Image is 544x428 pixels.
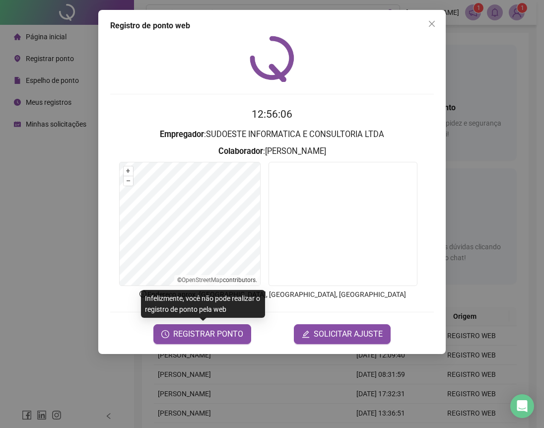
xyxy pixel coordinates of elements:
li: © contributors. [177,277,257,284]
button: – [124,176,133,186]
strong: Colaborador [218,146,263,156]
div: Registro de ponto web [110,20,434,32]
button: + [124,166,133,176]
div: Infelizmente, você não pode realizar o registro de ponto pela web [141,290,265,318]
span: SOLICITAR AJUSTE [314,328,383,340]
span: clock-circle [161,330,169,338]
span: info-circle [138,289,147,298]
p: Endereço aprox. : [GEOGRAPHIC_DATA], [GEOGRAPHIC_DATA], [GEOGRAPHIC_DATA] [110,289,434,300]
time: 12:56:06 [252,108,292,120]
h3: : SUDOESTE INFORMATICA E CONSULTORIA LTDA [110,128,434,141]
span: close [428,20,436,28]
button: Close [424,16,440,32]
span: REGISTRAR PONTO [173,328,243,340]
a: OpenStreetMap [182,277,223,284]
img: QRPoint [250,36,294,82]
strong: Empregador [160,130,204,139]
span: edit [302,330,310,338]
button: REGISTRAR PONTO [153,324,251,344]
div: Open Intercom Messenger [510,394,534,418]
button: editSOLICITAR AJUSTE [294,324,391,344]
h3: : [PERSON_NAME] [110,145,434,158]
